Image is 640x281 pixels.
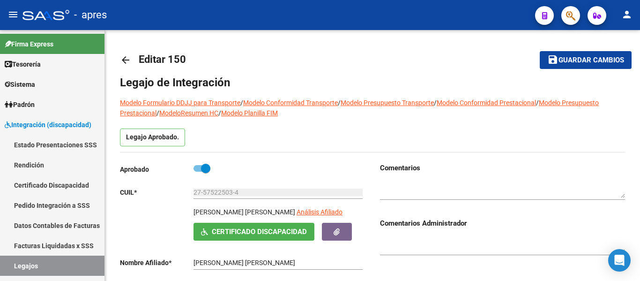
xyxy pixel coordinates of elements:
[5,39,53,49] span: Firma Express
[120,129,185,146] p: Legajo Aprobado.
[120,164,193,175] p: Aprobado
[540,51,632,68] button: Guardar cambios
[221,109,278,117] a: Modelo Planilla FIM
[139,53,186,65] span: Editar 150
[437,99,536,106] a: Modelo Conformidad Prestacional
[297,208,342,216] span: Análisis Afiliado
[159,109,218,117] a: ModeloResumen HC
[7,9,19,20] mat-icon: menu
[547,54,558,65] mat-icon: save
[74,5,107,25] span: - apres
[243,99,338,106] a: Modelo Conformidad Transporte
[193,207,295,217] p: [PERSON_NAME] [PERSON_NAME]
[380,218,625,228] h3: Comentarios Administrador
[621,9,633,20] mat-icon: person
[608,249,631,272] div: Open Intercom Messenger
[120,54,131,66] mat-icon: arrow_back
[5,79,35,90] span: Sistema
[120,187,193,197] p: CUIL
[193,223,314,240] button: Certificado Discapacidad
[558,56,624,65] span: Guardar cambios
[380,163,625,173] h3: Comentarios
[5,59,41,69] span: Tesorería
[120,75,625,90] h1: Legajo de Integración
[5,120,91,130] span: Integración (discapacidad)
[120,258,193,268] p: Nombre Afiliado
[212,228,307,236] span: Certificado Discapacidad
[120,99,240,106] a: Modelo Formulario DDJJ para Transporte
[341,99,434,106] a: Modelo Presupuesto Transporte
[5,99,35,110] span: Padrón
